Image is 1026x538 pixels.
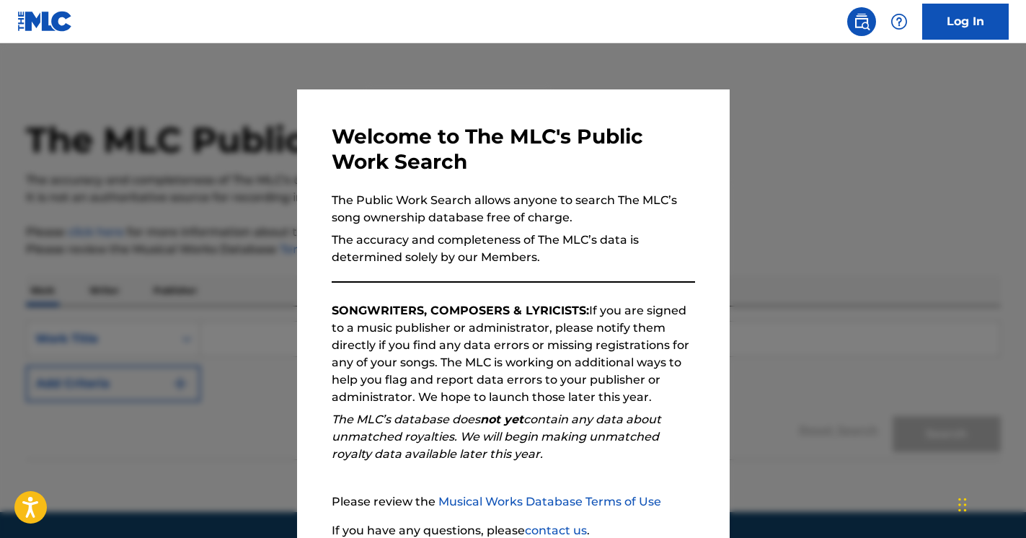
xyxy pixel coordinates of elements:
[332,413,661,461] em: The MLC’s database does contain any data about unmatched royalties. We will begin making unmatche...
[332,493,695,511] p: Please review the
[890,13,908,30] img: help
[332,231,695,266] p: The accuracy and completeness of The MLC’s data is determined solely by our Members.
[954,469,1026,538] iframe: Chat Widget
[525,524,587,537] a: contact us
[885,7,914,36] div: Help
[438,495,661,508] a: Musical Works Database Terms of Use
[922,4,1009,40] a: Log In
[847,7,876,36] a: Public Search
[332,304,589,317] strong: SONGWRITERS, COMPOSERS & LYRICISTS:
[853,13,870,30] img: search
[332,302,695,406] p: If you are signed to a music publisher or administrator, please notify them directly if you find ...
[17,11,73,32] img: MLC Logo
[480,413,523,426] strong: not yet
[332,124,695,175] h3: Welcome to The MLC's Public Work Search
[332,192,695,226] p: The Public Work Search allows anyone to search The MLC’s song ownership database free of charge.
[958,483,967,526] div: Drag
